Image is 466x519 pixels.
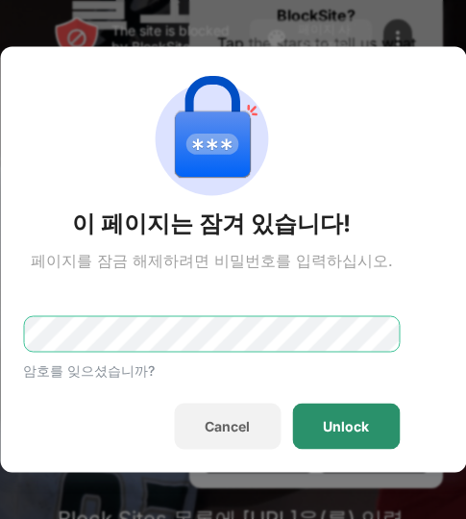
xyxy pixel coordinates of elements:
[323,419,369,434] div: Unlock
[72,209,351,239] div: 이 페이지는 잠겨 있습니다!
[142,70,281,209] img: password-protection.svg
[31,251,393,270] div: 페이지를 잠금 해제하려면 비밀번호를 입력하십시오.
[205,419,250,434] div: Cancel
[23,362,155,381] div: 암호를 잊으셨습니까?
